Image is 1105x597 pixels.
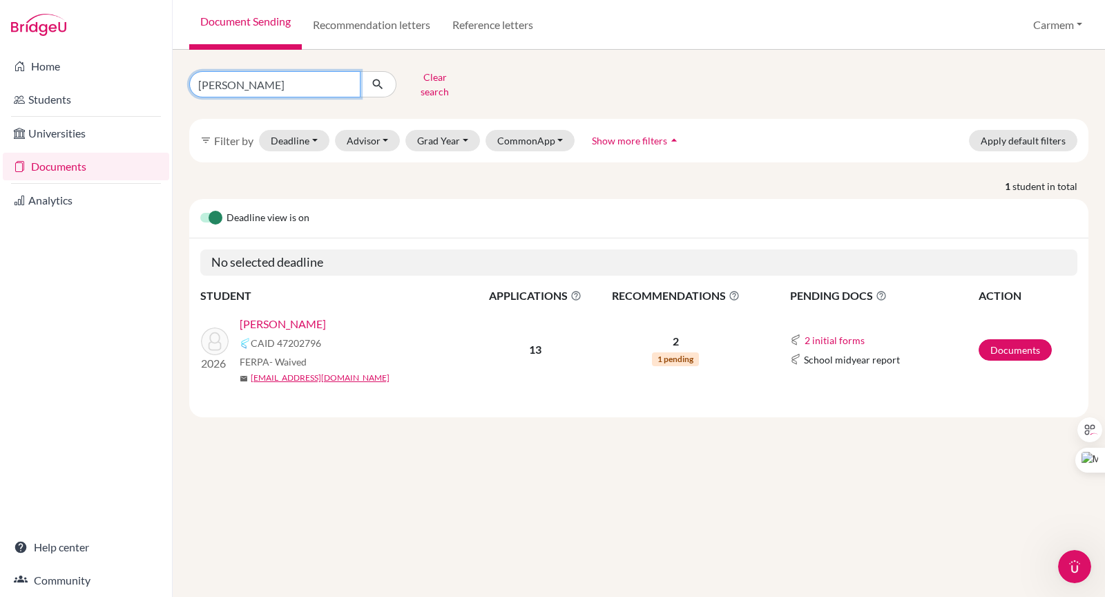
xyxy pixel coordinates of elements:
a: [PERSON_NAME] [240,316,326,332]
span: mail [240,375,248,383]
b: 13 [529,343,541,356]
button: 2 initial forms [804,332,865,348]
span: - Waived [269,356,307,368]
button: Carmem [1027,12,1088,38]
span: FERPA [240,354,307,369]
button: Deadline [259,130,329,151]
a: Students [3,86,169,113]
span: RECOMMENDATIONS [595,287,756,304]
span: Show more filters [592,135,667,146]
iframe: Intercom live chat [1058,550,1091,583]
img: Cardenas, David [201,328,229,355]
span: 1 pending [652,352,699,366]
span: CAID 47202796 [251,336,321,350]
span: APPLICATIONS [477,287,594,304]
img: Bridge-U [11,14,66,36]
a: Universities [3,120,169,147]
img: Common App logo [790,334,801,345]
span: student in total [1012,179,1088,193]
span: School midyear report [804,352,900,367]
i: filter_list [200,135,211,146]
button: Apply default filters [969,130,1077,151]
button: CommonApp [486,130,575,151]
a: Documents [3,153,169,180]
button: Advisor [335,130,401,151]
input: Find student by name... [189,71,361,97]
button: Show more filtersarrow_drop_up [580,130,693,151]
span: Deadline view is on [227,210,309,227]
span: Filter by [214,134,253,147]
img: Common App logo [240,338,251,349]
a: Analytics [3,187,169,214]
i: arrow_drop_up [667,133,681,147]
a: Documents [979,339,1052,361]
a: Community [3,567,169,594]
th: STUDENT [200,287,477,305]
span: PENDING DOCS [790,287,977,304]
p: 2026 [201,355,229,372]
a: Home [3,53,169,80]
button: Clear search [396,66,473,102]
a: Help center [3,533,169,561]
img: Common App logo [790,354,801,365]
th: ACTION [978,287,1077,305]
p: 2 [595,333,756,350]
h5: No selected deadline [200,249,1077,276]
a: [EMAIL_ADDRESS][DOMAIN_NAME] [251,372,390,384]
strong: 1 [1005,179,1012,193]
button: Grad Year [405,130,480,151]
